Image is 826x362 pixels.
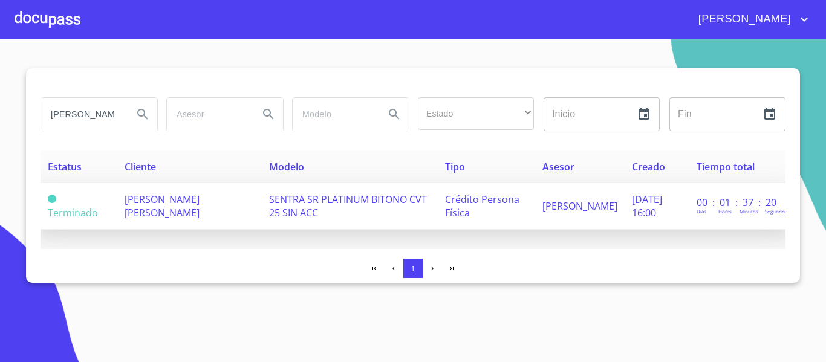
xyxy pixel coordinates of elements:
span: Cliente [125,160,156,173]
span: Terminado [48,195,56,203]
button: Search [380,100,409,129]
div: ​ [418,97,534,130]
span: Tiempo total [697,160,755,173]
p: Segundos [765,208,787,215]
p: Minutos [740,208,758,215]
span: Crédito Persona Física [445,193,519,219]
button: 1 [403,259,423,278]
button: account of current user [689,10,811,29]
span: [DATE] 16:00 [632,193,662,219]
span: Creado [632,160,665,173]
span: SENTRA SR PLATINUM BITONO CVT 25 SIN ACC [269,193,427,219]
span: [PERSON_NAME] [542,199,617,213]
p: Horas [718,208,732,215]
input: search [167,98,249,131]
input: search [293,98,375,131]
span: [PERSON_NAME] [689,10,797,29]
button: Search [254,100,283,129]
button: Search [128,100,157,129]
span: 1 [411,264,415,273]
span: Asesor [542,160,574,173]
p: Dias [697,208,706,215]
p: 00 : 01 : 37 : 20 [697,196,778,209]
span: Modelo [269,160,304,173]
input: search [41,98,123,131]
span: Terminado [48,206,98,219]
span: Tipo [445,160,465,173]
span: Estatus [48,160,82,173]
span: [PERSON_NAME] [PERSON_NAME] [125,193,200,219]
